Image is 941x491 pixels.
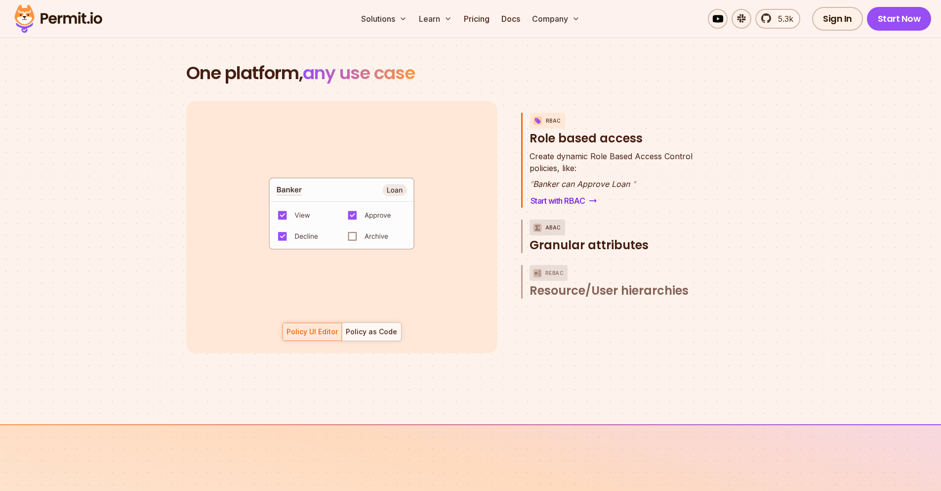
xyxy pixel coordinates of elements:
[545,265,564,281] p: ReBAC
[867,7,932,31] a: Start Now
[346,327,397,337] div: Policy as Code
[342,322,402,341] button: Policy as Code
[530,179,533,189] span: "
[530,150,693,162] span: Create dynamic Role Based Access Control
[303,60,415,86] span: any use case
[530,237,649,253] span: Granular attributes
[497,9,524,29] a: Docs
[530,220,714,253] button: ABACGranular attributes
[530,265,714,299] button: ReBACResource/User hierarchies
[812,7,863,31] a: Sign In
[530,178,693,190] p: Banker can Approve Loan
[10,2,107,36] img: Permit logo
[755,9,800,29] a: 5.3k
[530,194,598,208] a: Start with RBAC
[415,9,456,29] button: Learn
[545,220,561,235] p: ABAC
[460,9,493,29] a: Pricing
[530,283,689,299] span: Resource/User hierarchies
[357,9,411,29] button: Solutions
[530,150,693,174] p: policies, like:
[632,179,636,189] span: "
[528,9,584,29] button: Company
[772,13,793,25] span: 5.3k
[186,63,755,83] h2: One platform,
[530,150,714,208] div: RBACRole based access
